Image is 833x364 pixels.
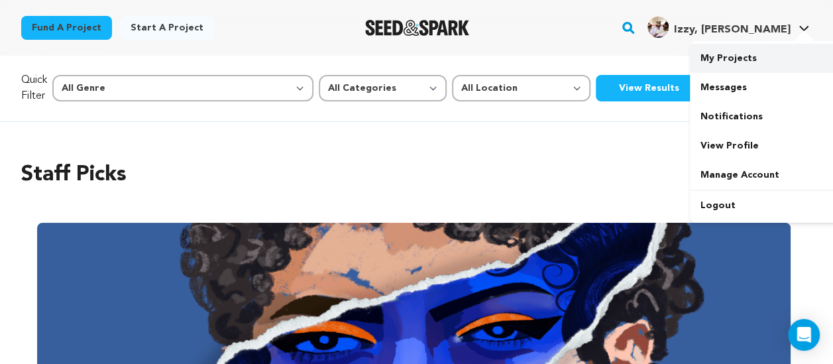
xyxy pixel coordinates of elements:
a: Seed&Spark Homepage [365,20,469,36]
span: Izzy, KJ a.'s Profile [645,14,812,42]
div: Izzy, KJ a.'s Profile [647,17,791,38]
div: Open Intercom Messenger [788,319,820,351]
p: Quick Filter [21,72,47,104]
h2: Staff Picks [21,159,812,191]
a: Izzy, KJ a.'s Profile [645,14,812,38]
img: Seed&Spark Logo Dark Mode [365,20,469,36]
img: c9fb87a73b68aa54.jpg [647,17,669,38]
button: View Results [596,75,702,101]
a: Fund a project [21,16,112,40]
a: Start a project [120,16,214,40]
span: Izzy, [PERSON_NAME] [674,25,791,35]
